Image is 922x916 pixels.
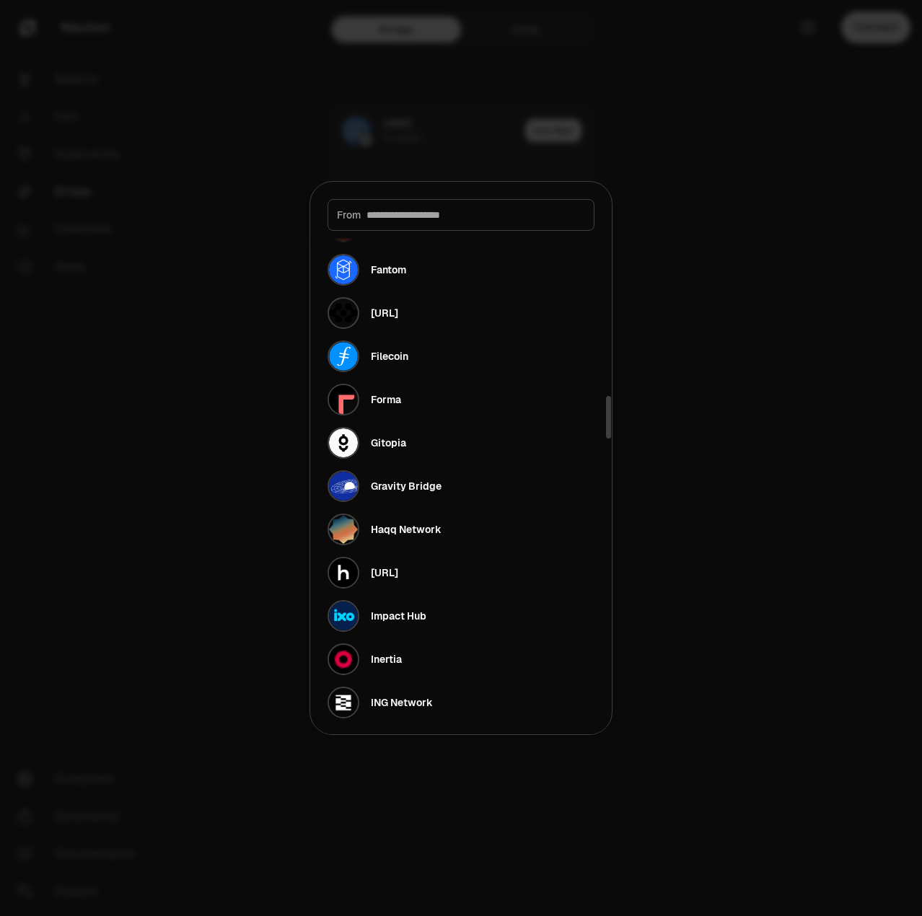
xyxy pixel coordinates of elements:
div: Fantom [371,263,406,277]
div: [URL] [371,306,398,320]
img: ING Network Logo [328,687,359,718]
div: Inertia [371,652,402,666]
button: Gravity Bridge LogoGravity Bridge [319,464,603,508]
img: Forma Logo [328,384,359,415]
img: Humans.ai Logo [328,557,359,589]
div: Impact Hub [371,609,426,623]
button: Gitopia LogoGitopia [319,421,603,464]
span: From [337,208,361,222]
img: Haqq Network Logo [328,514,359,545]
img: Fantom Logo [328,254,359,286]
div: [URL] [371,565,398,580]
div: Forma [371,392,401,407]
button: Impact Hub LogoImpact Hub [319,594,603,638]
button: Inertia LogoInertia [319,638,603,681]
img: Gravity Bridge Logo [328,470,359,502]
img: Inertia Logo [328,643,359,675]
img: Initia Logo [328,730,359,762]
button: ING Network LogoING Network [319,681,603,724]
button: Fantom LogoFantom [319,248,603,291]
img: Gitopia Logo [328,427,359,459]
button: Fetch.ai Logo[URL] [319,291,603,335]
div: Gitopia [371,436,406,450]
button: Haqq Network LogoHaqq Network [319,508,603,551]
div: Filecoin [371,349,408,364]
div: Gravity Bridge [371,479,442,493]
div: ING Network [371,695,433,710]
button: Forma LogoForma [319,378,603,421]
img: Impact Hub Logo [328,600,359,632]
div: Haqq Network [371,522,442,537]
img: Filecoin Logo [328,340,359,372]
button: Initia Logo [319,724,603,767]
img: Fetch.ai Logo [328,297,359,329]
button: Humans.ai Logo[URL] [319,551,603,594]
button: Filecoin LogoFilecoin [319,335,603,378]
